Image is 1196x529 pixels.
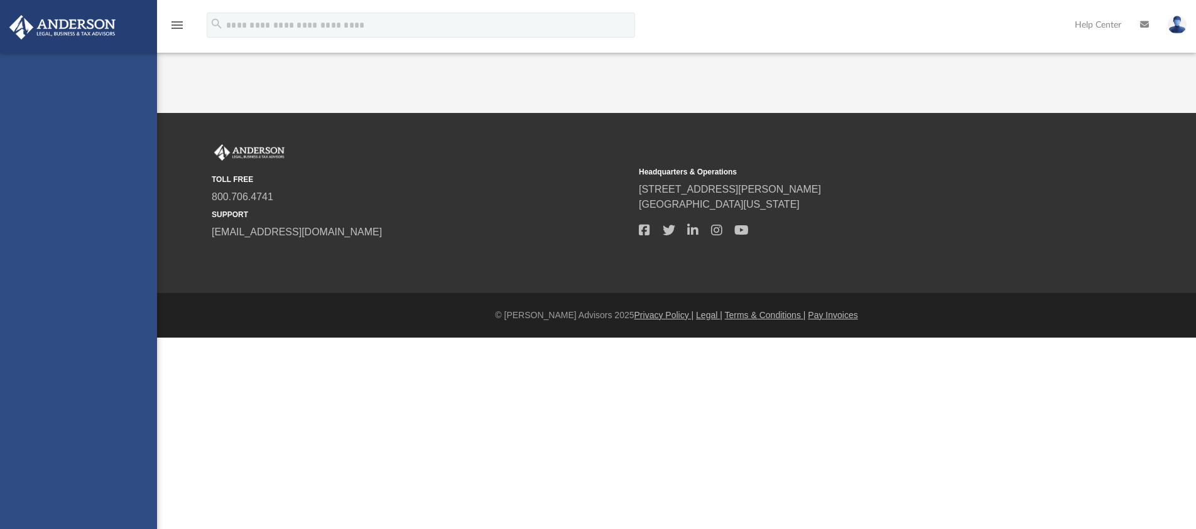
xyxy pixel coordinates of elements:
a: Terms & Conditions | [725,310,806,320]
img: Anderson Advisors Platinum Portal [212,144,287,161]
a: [EMAIL_ADDRESS][DOMAIN_NAME] [212,227,382,237]
i: search [210,17,224,31]
a: menu [170,24,185,33]
small: TOLL FREE [212,174,630,185]
a: Legal | [696,310,722,320]
a: 800.706.4741 [212,191,273,202]
a: [STREET_ADDRESS][PERSON_NAME] [639,184,821,195]
a: [GEOGRAPHIC_DATA][US_STATE] [639,199,800,210]
a: Pay Invoices [808,310,857,320]
small: Headquarters & Operations [639,166,1057,178]
i: menu [170,18,185,33]
img: Anderson Advisors Platinum Portal [6,15,119,40]
img: User Pic [1168,16,1187,34]
a: Privacy Policy | [634,310,694,320]
div: © [PERSON_NAME] Advisors 2025 [157,309,1196,322]
small: SUPPORT [212,209,630,220]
